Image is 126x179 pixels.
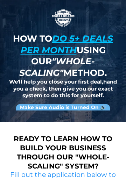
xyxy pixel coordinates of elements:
strong: How to using our method. [13,33,113,78]
strong: Ready to learn how to build your business through our "whole-scaling" system? [14,135,112,170]
strong: Make Sure Audio is Turned On 🔊 [20,104,106,110]
strong: , , then give you our exact system to do this for yourself. [9,78,117,99]
u: We'll help you close your first deal [9,78,102,85]
u: hand you a check [13,78,117,92]
u: do 5+ deals per month [21,33,113,55]
em: "whole-scaling" [19,56,95,78]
